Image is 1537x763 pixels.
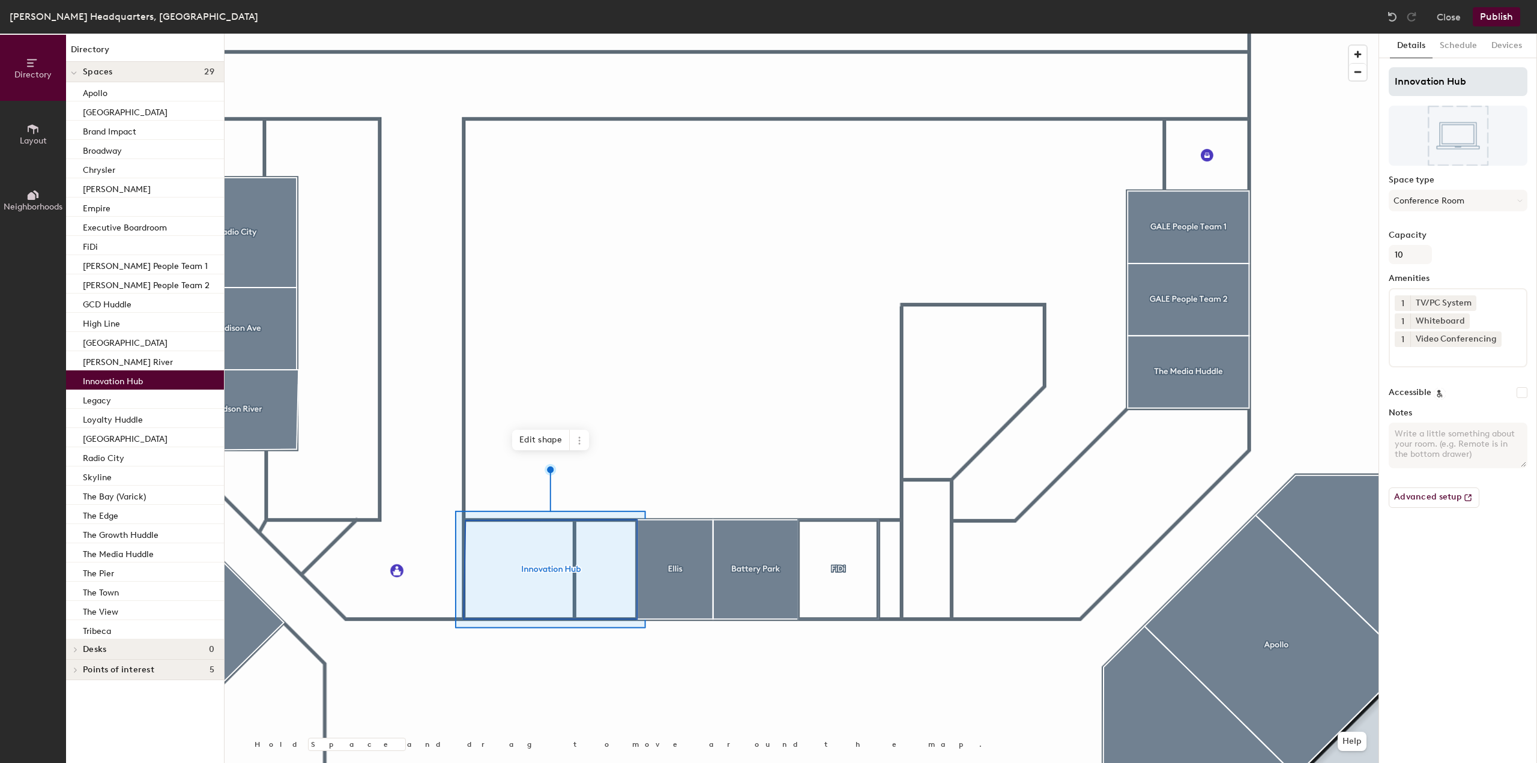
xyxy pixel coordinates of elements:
span: Spaces [83,67,113,77]
span: 0 [209,645,214,654]
p: Apollo [83,85,107,98]
label: Notes [1389,408,1527,418]
button: Devices [1484,34,1529,58]
span: Edit shape [512,430,570,450]
p: The Bay (Varick) [83,488,146,502]
button: Close [1437,7,1461,26]
span: Desks [83,645,106,654]
button: Schedule [1433,34,1484,58]
label: Accessible [1389,388,1431,397]
span: 1 [1401,333,1404,346]
span: 29 [204,67,214,77]
p: The View [83,603,118,617]
span: Layout [20,136,47,146]
img: The space named Innovation Hub [1389,106,1527,166]
p: GCD Huddle [83,296,131,310]
p: High Line [83,315,120,329]
img: Redo [1406,11,1418,23]
p: [GEOGRAPHIC_DATA] [83,430,168,444]
p: [PERSON_NAME] [83,181,151,195]
p: Legacy [83,392,111,406]
button: Help [1338,732,1366,751]
p: [PERSON_NAME] People Team 2 [83,277,210,291]
button: 1 [1395,313,1410,329]
button: Details [1390,34,1433,58]
button: 1 [1395,331,1410,347]
button: 1 [1395,295,1410,311]
div: TV/PC System [1410,295,1476,311]
p: [PERSON_NAME] River [83,354,173,367]
p: Brand Impact [83,123,136,137]
span: Neighborhoods [4,202,62,212]
span: 1 [1401,297,1404,310]
div: Video Conferencing [1410,331,1502,347]
p: The Pier [83,565,114,579]
p: [GEOGRAPHIC_DATA] [83,104,168,118]
span: 1 [1401,315,1404,328]
button: Publish [1473,7,1520,26]
span: 5 [210,665,214,675]
p: [PERSON_NAME] People Team 1 [83,258,208,271]
button: Advanced setup [1389,487,1479,508]
label: Space type [1389,175,1527,185]
p: Executive Boardroom [83,219,167,233]
p: Tribeca [83,623,111,636]
h1: Directory [66,43,224,62]
p: Skyline [83,469,112,483]
img: Undo [1386,11,1398,23]
button: Conference Room [1389,190,1527,211]
span: Directory [14,70,52,80]
p: Broadway [83,142,122,156]
label: Capacity [1389,231,1527,240]
p: Innovation Hub [83,373,143,387]
span: Points of interest [83,665,154,675]
div: [PERSON_NAME] Headquarters, [GEOGRAPHIC_DATA] [10,9,258,24]
label: Amenities [1389,274,1527,283]
p: Loyalty Huddle [83,411,143,425]
p: The Town [83,584,119,598]
p: The Media Huddle [83,546,154,559]
p: Empire [83,200,110,214]
p: Chrysler [83,161,115,175]
p: Radio City [83,450,124,463]
p: FiDi [83,238,98,252]
p: [GEOGRAPHIC_DATA] [83,334,168,348]
p: The Edge [83,507,118,521]
div: Whiteboard [1410,313,1470,329]
p: The Growth Huddle [83,526,159,540]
